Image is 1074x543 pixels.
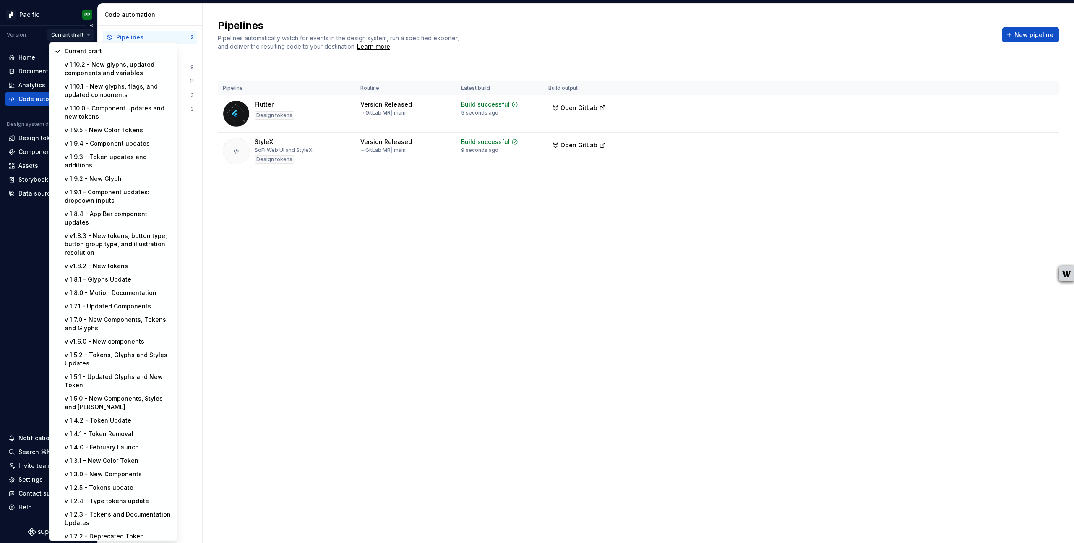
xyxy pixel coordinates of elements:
div: v 1.10.0 - Component updates and new tokens [65,104,172,121]
div: v 1.9.3 - Token updates and additions [65,153,172,170]
div: v v1.6.0 - New components [65,337,172,346]
div: v 1.2.3 - Tokens and Documentation Updates [65,510,172,527]
div: v 1.5.1 - Updated Glyphs and New Token [65,373,172,389]
div: v 1.8.0 - Motion Documentation [65,289,172,297]
div: v 1.10.1 - New glyphs, flags, and updated components [65,82,172,99]
div: v 1.5.2 - Tokens, Glyphs and Styles Updates [65,351,172,368]
div: v 1.2.4 - Type tokens update [65,497,172,505]
div: v 1.9.1 - Component updates: dropdown inputs [65,188,172,205]
div: v 1.8.4 - App Bar component updates [65,210,172,227]
div: v 1.7.1 - Updated Components [65,302,172,311]
div: v 1.4.2 - Token Update [65,416,172,425]
div: Current draft [65,47,172,55]
div: v 1.3.0 - New Components [65,470,172,478]
div: v 1.4.0 - February Launch [65,443,172,452]
div: v 1.5.0 - New Components, Styles and [PERSON_NAME] [65,394,172,411]
div: v 1.9.4 - Component updates [65,139,172,148]
div: v v1.8.3 - New tokens, button type, button group type, and illustration resolution [65,232,172,257]
div: v 1.3.1 - New Color Token [65,457,172,465]
div: v 1.10.2 - New glyphs, updated components and variables [65,60,172,77]
div: v 1.4.1 - Token Removal [65,430,172,438]
div: v 1.7.0 - New Components, Tokens and Glyphs [65,316,172,332]
div: v 1.2.5 - Tokens update [65,483,172,492]
div: v 1.9.5 - New Color Tokens [65,126,172,134]
div: v 1.9.2 - New Glyph [65,175,172,183]
div: v 1.8.1 - Glyphs Update [65,275,172,284]
div: v v1.8.2 - New tokens [65,262,172,270]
